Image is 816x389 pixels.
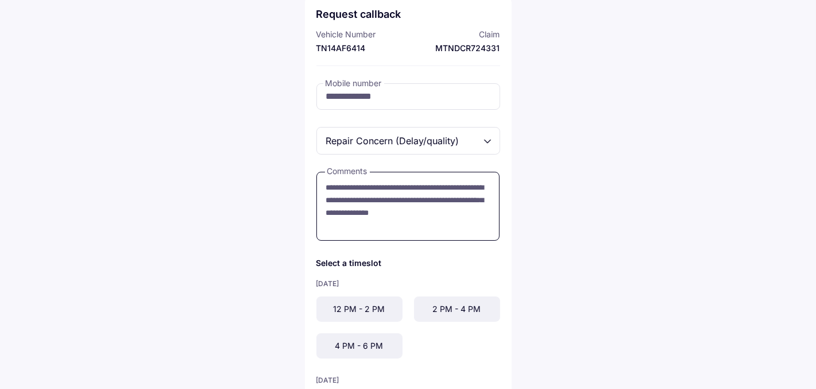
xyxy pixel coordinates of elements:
[316,376,500,384] div: [DATE]
[411,29,500,40] div: Claim
[316,43,405,54] div: TN14AF6414
[411,43,500,54] div: MTNDCR724331
[414,296,500,322] div: 2 PM - 4 PM
[316,8,500,20] div: Request callback
[316,333,403,359] div: 4 PM - 6 PM
[316,258,500,268] div: Select a timeslot
[316,29,405,40] div: Vehicle Number
[316,279,500,288] div: [DATE]
[316,296,403,322] div: 12 PM - 2 PM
